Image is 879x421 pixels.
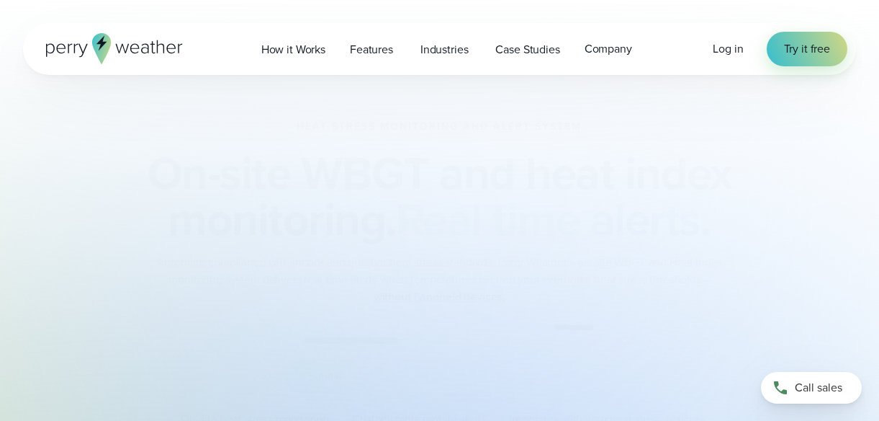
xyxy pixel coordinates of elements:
span: Try it free [784,40,830,58]
span: Case Studies [495,41,559,58]
span: How it Works [261,41,325,58]
span: Features [350,41,393,58]
span: Company [585,40,632,58]
a: Try it free [767,32,847,66]
a: How it Works [249,35,338,64]
a: Call sales [761,372,862,404]
span: Call sales [795,379,842,396]
span: Log in [713,40,743,57]
span: Industries [420,41,469,58]
a: Log in [713,40,743,58]
a: Case Studies [483,35,572,64]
